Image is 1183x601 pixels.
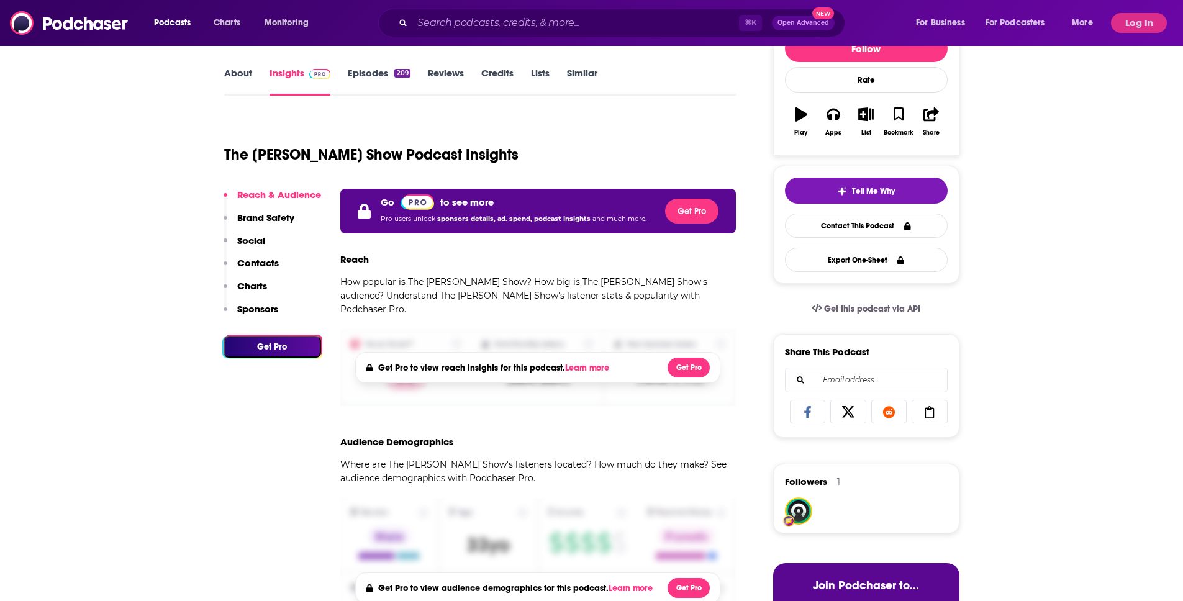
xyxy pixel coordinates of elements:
button: tell me why sparkleTell Me Why [785,178,948,204]
button: Follow [785,35,948,62]
button: Get Pro [224,336,321,358]
a: About [224,67,252,96]
a: Share on Facebook [790,400,826,423]
a: Lists [531,67,550,96]
a: Charts [206,13,248,33]
div: Apps [825,129,841,137]
button: List [850,99,882,144]
button: Play [785,99,817,144]
img: jfpodcasts [786,499,811,523]
button: open menu [145,13,207,33]
a: Copy Link [912,400,948,423]
span: Followers [785,476,827,487]
span: Tell Me Why [852,186,895,196]
a: Pro website [401,194,435,210]
a: Similar [567,67,597,96]
img: Podchaser - Follow, Share and Rate Podcasts [10,11,129,35]
img: Podchaser Pro [309,69,331,79]
button: open menu [977,13,1063,33]
span: More [1072,14,1093,32]
a: InsightsPodchaser Pro [270,67,331,96]
p: Pro users unlock and much more. [381,210,646,228]
p: Go [381,196,394,208]
p: Brand Safety [237,212,294,224]
a: Reviews [428,67,464,96]
button: Open AdvancedNew [772,16,835,30]
span: New [812,7,835,19]
button: Get Pro [668,358,710,377]
p: How popular is The [PERSON_NAME] Show? How big is The [PERSON_NAME] Show's audience? Understand T... [340,275,737,316]
h3: Share This Podcast [785,346,869,358]
span: ⌘ K [739,15,762,31]
p: to see more [440,196,494,208]
span: Podcasts [154,14,191,32]
h3: Audience Demographics [340,436,453,448]
p: Where are The [PERSON_NAME] Show's listeners located? How much do they make? See audience demogra... [340,458,737,485]
p: Reach & Audience [237,189,321,201]
button: Brand Safety [224,212,294,235]
div: Play [794,129,807,137]
button: open menu [907,13,981,33]
button: Get Pro [668,578,710,598]
button: Reach & Audience [224,189,321,212]
img: Podchaser Pro [401,194,435,210]
a: Share on X/Twitter [830,400,866,423]
button: Sponsors [224,303,278,326]
p: Contacts [237,257,279,269]
button: Share [915,99,947,144]
button: open menu [1063,13,1108,33]
a: Credits [481,67,514,96]
input: Search podcasts, credits, & more... [412,13,739,33]
button: Charts [224,280,267,303]
button: Learn more [609,584,656,594]
div: Rate [785,67,948,93]
h1: The [PERSON_NAME] Show Podcast Insights [224,145,519,164]
a: Contact This Podcast [785,214,948,238]
span: sponsors details, ad. spend, podcast insights [437,215,592,223]
p: Sponsors [237,303,278,315]
input: Email address... [795,368,937,392]
h3: Reach [340,253,369,265]
h3: Join Podchaser to... [786,578,947,592]
div: Share [923,129,940,137]
p: Charts [237,280,267,292]
button: Social [224,235,265,258]
button: Get Pro [665,199,718,224]
span: For Podcasters [986,14,1045,32]
img: User Badge Icon [782,515,795,527]
div: List [861,129,871,137]
div: 209 [394,69,410,78]
button: Learn more [565,363,612,373]
a: Get this podcast via API [802,294,931,324]
a: Share on Reddit [871,400,907,423]
div: Search podcasts, credits, & more... [390,9,857,37]
button: Export One-Sheet [785,248,948,272]
span: Charts [214,14,240,32]
button: Bookmark [882,99,915,144]
span: For Business [916,14,965,32]
a: Episodes209 [348,67,410,96]
span: Monitoring [265,14,309,32]
button: open menu [256,13,325,33]
span: Open Advanced [777,20,829,26]
h4: Get Pro to view audience demographics for this podcast. [378,583,656,594]
h4: Get Pro to view reach insights for this podcast. [378,363,612,373]
div: Search followers [785,368,948,392]
button: Contacts [224,257,279,280]
img: tell me why sparkle [837,186,847,196]
button: Log In [1111,13,1167,33]
button: Apps [817,99,850,144]
div: 1 [837,476,840,487]
span: Get this podcast via API [824,304,920,314]
p: Social [237,235,265,246]
div: Bookmark [884,129,913,137]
